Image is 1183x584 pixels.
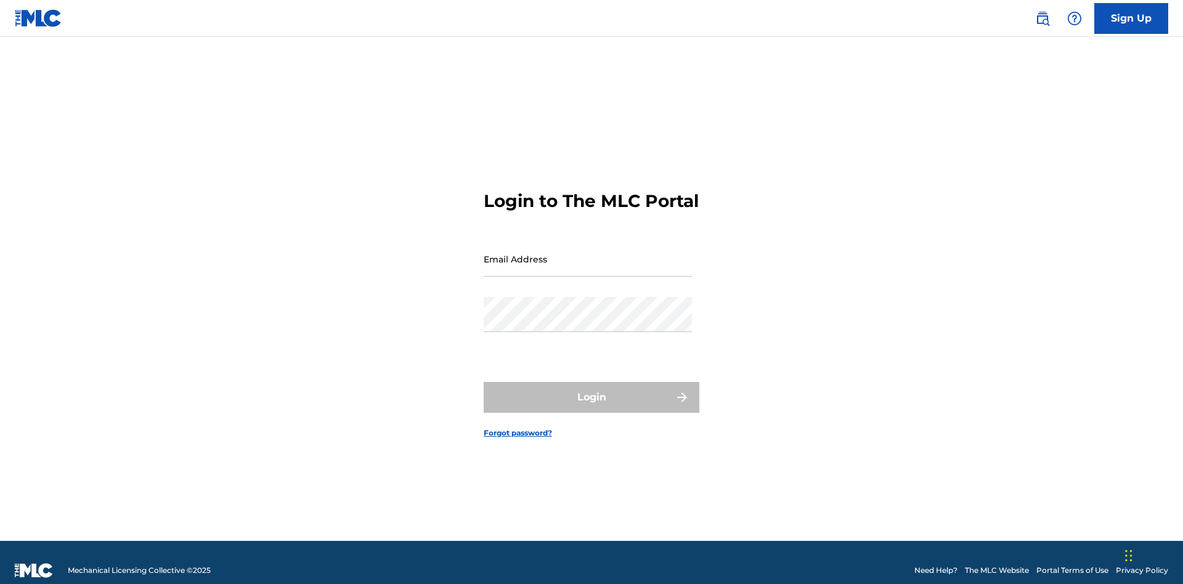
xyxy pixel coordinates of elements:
a: Privacy Policy [1116,565,1168,576]
img: help [1067,11,1082,26]
img: search [1035,11,1050,26]
a: Public Search [1030,6,1055,31]
a: Need Help? [914,565,957,576]
img: MLC Logo [15,9,62,27]
img: logo [15,563,53,578]
a: The MLC Website [965,565,1029,576]
div: Help [1062,6,1087,31]
h3: Login to The MLC Portal [484,190,699,212]
a: Forgot password? [484,428,552,439]
iframe: Chat Widget [1121,525,1183,584]
a: Portal Terms of Use [1036,565,1108,576]
span: Mechanical Licensing Collective © 2025 [68,565,211,576]
div: Drag [1125,537,1132,574]
a: Sign Up [1094,3,1168,34]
